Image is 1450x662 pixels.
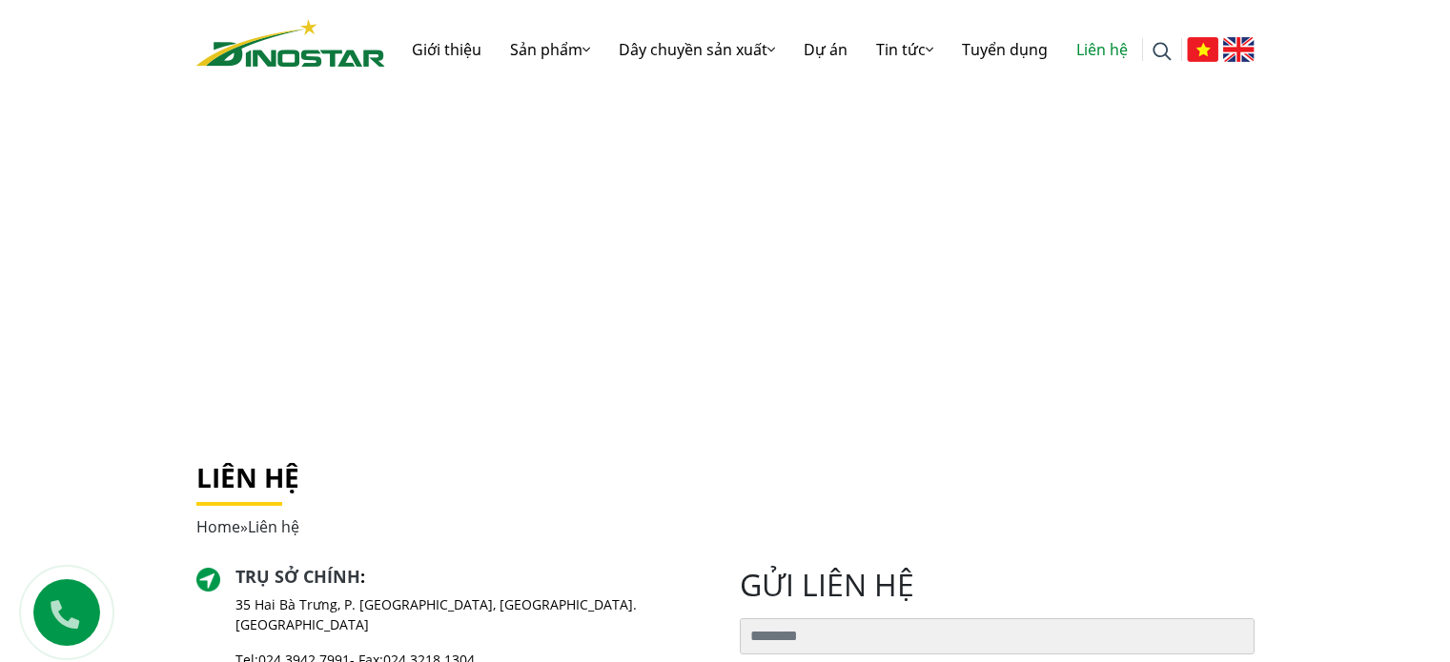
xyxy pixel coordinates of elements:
img: logo [196,19,385,67]
img: Tiếng Việt [1187,37,1218,62]
img: search [1153,42,1172,61]
a: Sản phẩm [496,19,604,80]
span: » [196,516,299,537]
a: Tuyển dụng [948,19,1062,80]
a: Trụ sở chính [235,565,360,588]
a: Dây chuyền sản xuất [604,19,789,80]
h1: Liên hệ [196,462,1255,494]
a: Liên hệ [1062,19,1142,80]
a: Giới thiệu [398,19,496,80]
a: Tin tức [862,19,948,80]
span: Liên hệ [248,516,299,537]
a: Home [196,516,240,537]
img: directer [196,568,221,592]
a: Dự án [789,19,862,80]
h2: : [235,567,710,588]
h2: gửi liên hệ [740,567,1255,603]
img: English [1223,37,1255,62]
p: 35 Hai Bà Trưng, P. [GEOGRAPHIC_DATA], [GEOGRAPHIC_DATA]. [GEOGRAPHIC_DATA] [235,594,710,634]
